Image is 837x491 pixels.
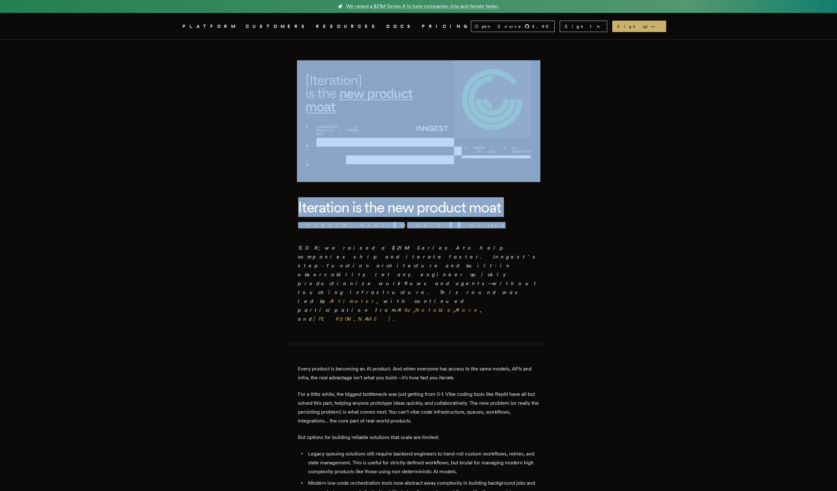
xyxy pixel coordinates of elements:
[455,307,480,313] a: Afore
[297,60,540,182] img: Featured image for Iteration is the new product moat blog post
[165,13,672,40] nav: Global
[298,245,539,322] em: TLDR; we raised a $21M Series A to help companies ship and iterate faster. Inngest's step-functio...
[402,222,447,228] span: [DATE]
[475,23,522,29] span: Open Source
[346,3,499,10] span: We raised a $21M Series A to help companies ship and iterate faster.
[316,23,379,30] button: RESOURCES
[458,222,505,228] span: 6 min read
[415,307,454,313] a: Notable
[298,197,539,217] h1: Iteration is the new product moat
[298,222,391,228] a: [PERSON_NAME]
[387,23,415,30] a: DOCS
[422,23,471,30] a: PRICING
[183,23,238,30] button: PLATFORM
[314,316,394,322] a: [PERSON_NAME]
[612,21,666,32] a: Sign up
[246,23,309,30] a: CUSTOMERS
[298,222,539,228] p: · ·
[330,298,377,304] a: Altimeter
[306,449,539,476] li: Legacy queuing solutions still require backend engineers to hand-roll custom workflows, retries, ...
[650,23,661,29] span: →
[397,307,414,313] a: A16z
[532,23,553,29] span: 4.9 K
[298,390,539,425] p: For a little while, the biggest bottleneck was just getting from 0-1. Vibe coding tools like Repl...
[560,21,607,32] a: Sign In
[298,433,539,442] p: But options for building reliable solutions that scale are limited:
[298,364,539,382] p: Every product is becoming an AI product. And when everyone has access to the same models, APIs an...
